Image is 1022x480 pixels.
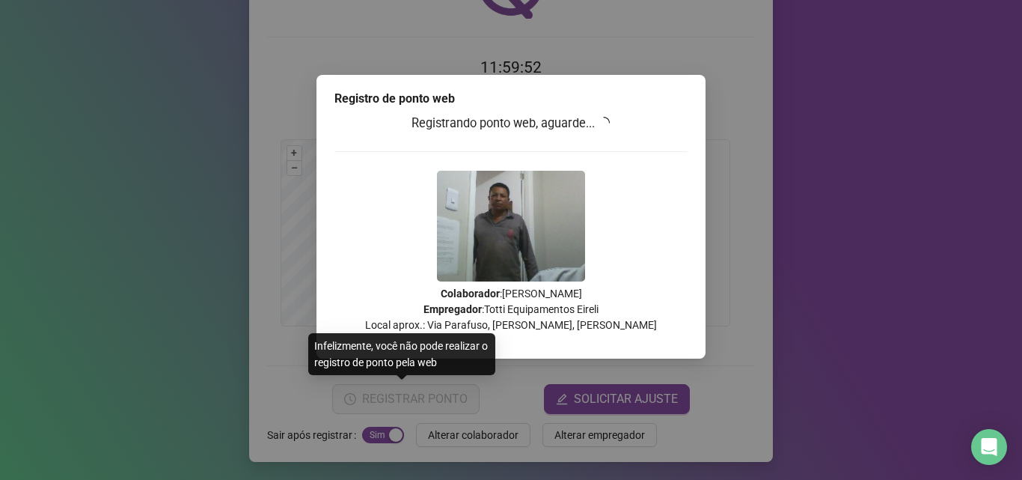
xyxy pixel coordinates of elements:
[334,90,688,108] div: Registro de ponto web
[596,114,613,131] span: loading
[334,114,688,133] h3: Registrando ponto web, aguarde...
[971,429,1007,465] div: Open Intercom Messenger
[334,286,688,333] p: : [PERSON_NAME] : Totti Equipamentos Eireli Local aprox.: Via Parafuso, [PERSON_NAME], [PERSON_NAME]
[308,333,495,375] div: Infelizmente, você não pode realizar o registro de ponto pela web
[437,171,585,282] img: 9k=
[441,288,500,300] strong: Colaborador
[423,303,482,315] strong: Empregador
